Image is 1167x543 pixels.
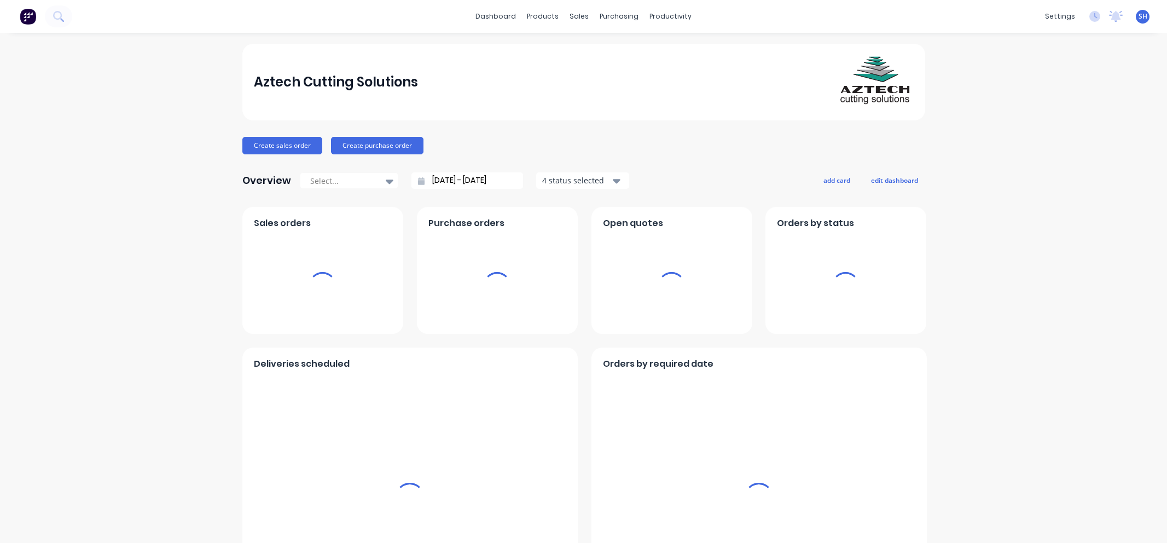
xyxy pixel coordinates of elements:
[837,44,913,120] img: Aztech Cutting Solutions
[603,217,663,230] span: Open quotes
[331,137,423,154] button: Create purchase order
[594,8,644,25] div: purchasing
[521,8,564,25] div: products
[864,173,925,187] button: edit dashboard
[254,217,311,230] span: Sales orders
[564,8,594,25] div: sales
[242,137,322,154] button: Create sales order
[254,357,350,371] span: Deliveries scheduled
[644,8,697,25] div: productivity
[470,8,521,25] a: dashboard
[603,357,713,371] span: Orders by required date
[542,175,611,186] div: 4 status selected
[816,173,857,187] button: add card
[254,71,418,93] div: Aztech Cutting Solutions
[242,170,291,192] div: Overview
[1040,8,1081,25] div: settings
[536,172,629,189] button: 4 status selected
[20,8,36,25] img: Factory
[1139,11,1147,21] span: SH
[777,217,854,230] span: Orders by status
[428,217,504,230] span: Purchase orders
